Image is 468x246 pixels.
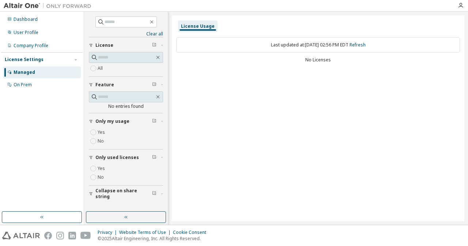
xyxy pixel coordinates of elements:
div: No Licenses [176,57,460,63]
span: Only my usage [95,118,129,124]
img: facebook.svg [44,232,52,239]
img: Altair One [4,2,95,10]
label: Yes [98,128,106,137]
div: License Usage [181,23,215,29]
button: Collapse on share string [89,186,163,202]
p: © 2025 Altair Engineering, Inc. All Rights Reserved. [98,235,211,242]
img: altair_logo.svg [2,232,40,239]
span: Clear filter [152,191,156,197]
div: Dashboard [14,16,38,22]
span: Collapse on share string [95,188,152,200]
label: Yes [98,164,106,173]
div: Website Terms of Use [119,230,173,235]
img: instagram.svg [56,232,64,239]
div: User Profile [14,30,38,35]
label: All [98,64,104,73]
span: Clear filter [152,118,156,124]
span: Feature [95,82,114,88]
div: No entries found [89,103,163,109]
label: No [98,173,105,182]
div: Privacy [98,230,119,235]
button: License [89,37,163,53]
span: Only used licenses [95,155,139,160]
div: Company Profile [14,43,48,49]
img: linkedin.svg [68,232,76,239]
label: No [98,137,105,145]
img: youtube.svg [80,232,91,239]
span: Clear filter [152,42,156,48]
button: Only used licenses [89,150,163,166]
div: License Settings [5,57,44,63]
div: Managed [14,69,35,75]
button: Only my usage [89,113,163,129]
a: Clear all [89,31,163,37]
span: License [95,42,113,48]
div: On Prem [14,82,32,88]
span: Clear filter [152,82,156,88]
div: Last updated at: [DATE] 02:56 PM EDT [176,37,460,53]
a: Refresh [350,42,366,48]
button: Feature [89,77,163,93]
span: Clear filter [152,155,156,160]
div: Cookie Consent [173,230,211,235]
